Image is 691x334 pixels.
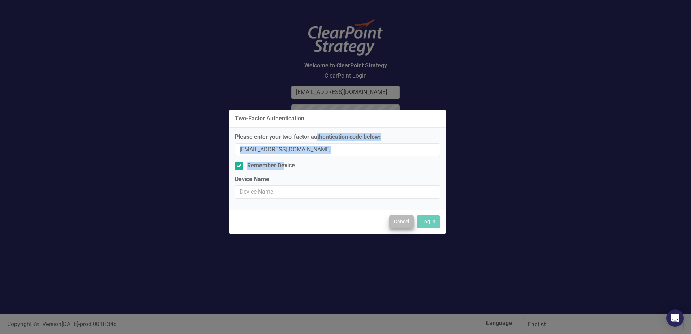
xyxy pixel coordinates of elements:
div: Remember Device [247,162,295,170]
label: Device Name [235,175,440,184]
button: Log In [417,215,440,228]
input: Device Name [235,185,440,199]
div: Open Intercom Messenger [666,309,684,327]
input: Email Authentication Code [235,143,440,157]
button: Cancel [389,215,414,228]
div: Two-Factor Authentication [235,115,304,122]
label: Please enter your two-factor authentication code below: [235,133,440,141]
